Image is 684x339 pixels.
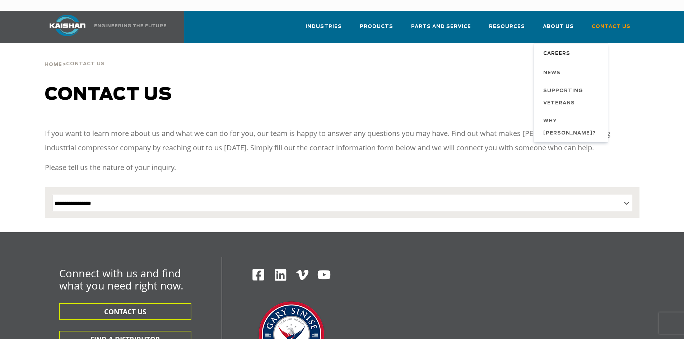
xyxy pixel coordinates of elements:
a: Industries [306,17,342,42]
img: Vimeo [296,270,308,280]
a: News [536,63,608,82]
span: Why [PERSON_NAME]? [543,115,601,140]
span: Supporting Veterans [543,85,601,109]
span: Contact Us [66,62,105,66]
span: Connect with us and find what you need right now. [59,266,183,292]
a: Home [45,61,62,67]
a: Products [360,17,393,42]
a: Supporting Veterans [536,82,608,112]
a: Kaishan USA [41,11,168,43]
span: Contact us [45,86,172,103]
div: > [45,43,105,70]
a: Careers [536,43,608,63]
img: Facebook [252,268,265,281]
a: Resources [489,17,525,42]
img: Youtube [317,268,331,282]
span: Home [45,62,62,67]
p: Please tell us the nature of your inquiry. [45,160,639,175]
img: Linkedin [274,268,288,282]
span: Products [360,23,393,31]
span: Industries [306,23,342,31]
a: Why [PERSON_NAME]? [536,112,608,142]
span: About Us [543,23,574,31]
span: Parts and Service [411,23,471,31]
a: About Us [543,17,574,42]
span: Contact Us [592,23,631,31]
span: News [543,67,560,79]
img: kaishan logo [41,15,94,36]
button: CONTACT US [59,303,191,320]
a: Contact Us [592,17,631,42]
img: Engineering the future [94,24,166,27]
span: Careers [543,48,570,60]
p: If you want to learn more about us and what we can do for you, our team is happy to answer any qu... [45,126,639,155]
span: Resources [489,23,525,31]
a: Parts and Service [411,17,471,42]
